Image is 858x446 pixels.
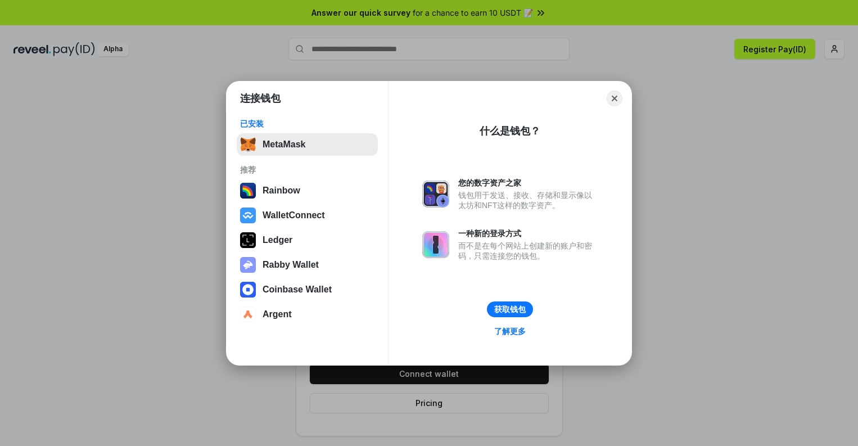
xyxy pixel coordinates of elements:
div: WalletConnect [263,210,325,220]
img: svg+xml,%3Csvg%20xmlns%3D%22http%3A%2F%2Fwww.w3.org%2F2000%2Fsvg%22%20fill%3D%22none%22%20viewBox... [422,181,449,208]
button: Argent [237,303,378,326]
div: 了解更多 [494,326,526,336]
img: svg+xml,%3Csvg%20fill%3D%22none%22%20height%3D%2233%22%20viewBox%3D%220%200%2035%2033%22%20width%... [240,137,256,152]
button: WalletConnect [237,204,378,227]
a: 了解更多 [487,324,532,339]
button: MetaMask [237,133,378,156]
img: svg+xml,%3Csvg%20xmlns%3D%22http%3A%2F%2Fwww.w3.org%2F2000%2Fsvg%22%20fill%3D%22none%22%20viewBox... [422,231,449,258]
div: Rainbow [263,186,300,196]
img: svg+xml,%3Csvg%20xmlns%3D%22http%3A%2F%2Fwww.w3.org%2F2000%2Fsvg%22%20fill%3D%22none%22%20viewBox... [240,257,256,273]
div: 什么是钱包？ [480,124,540,138]
img: svg+xml,%3Csvg%20width%3D%22120%22%20height%3D%22120%22%20viewBox%3D%220%200%20120%20120%22%20fil... [240,183,256,199]
button: Coinbase Wallet [237,278,378,301]
button: 获取钱包 [487,301,533,317]
button: Ledger [237,229,378,251]
div: Argent [263,309,292,319]
div: 已安装 [240,119,374,129]
img: svg+xml,%3Csvg%20xmlns%3D%22http%3A%2F%2Fwww.w3.org%2F2000%2Fsvg%22%20width%3D%2228%22%20height%3... [240,232,256,248]
img: svg+xml,%3Csvg%20width%3D%2228%22%20height%3D%2228%22%20viewBox%3D%220%200%2028%2028%22%20fill%3D... [240,282,256,298]
div: Rabby Wallet [263,260,319,270]
div: 钱包用于发送、接收、存储和显示像以太坊和NFT这样的数字资产。 [458,190,598,210]
button: Rainbow [237,179,378,202]
div: 一种新的登录方式 [458,228,598,238]
div: Coinbase Wallet [263,285,332,295]
h1: 连接钱包 [240,92,281,105]
button: Rabby Wallet [237,254,378,276]
div: 获取钱包 [494,304,526,314]
div: 您的数字资产之家 [458,178,598,188]
img: svg+xml,%3Csvg%20width%3D%2228%22%20height%3D%2228%22%20viewBox%3D%220%200%2028%2028%22%20fill%3D... [240,208,256,223]
div: MetaMask [263,139,305,150]
div: 而不是在每个网站上创建新的账户和密码，只需连接您的钱包。 [458,241,598,261]
div: 推荐 [240,165,374,175]
button: Close [607,91,622,106]
img: svg+xml,%3Csvg%20width%3D%2228%22%20height%3D%2228%22%20viewBox%3D%220%200%2028%2028%22%20fill%3D... [240,307,256,322]
div: Ledger [263,235,292,245]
